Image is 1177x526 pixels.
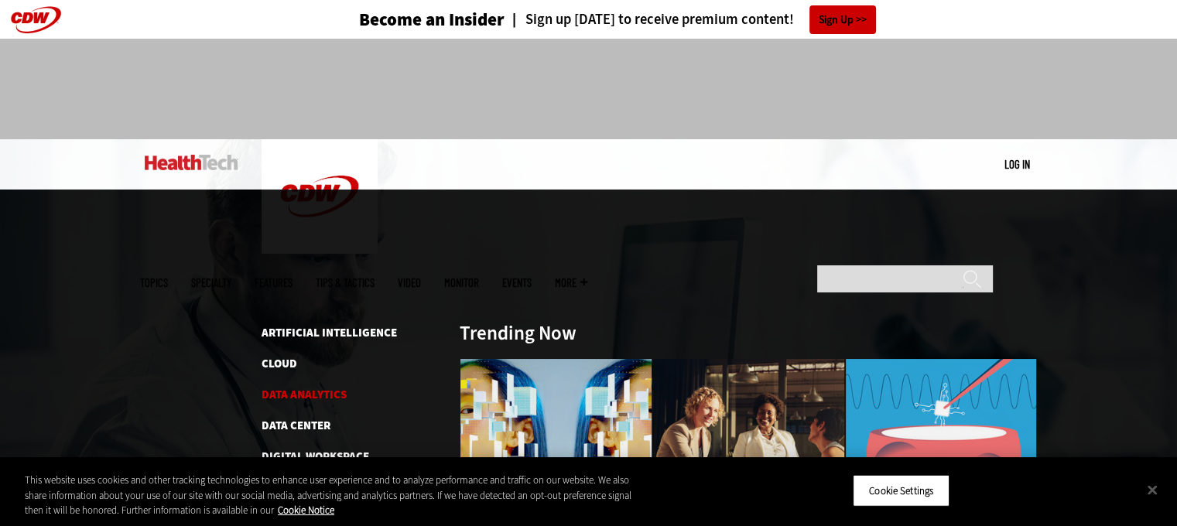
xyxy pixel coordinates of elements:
img: abstract image of woman with pixelated face [460,358,652,522]
img: Home [145,155,238,170]
div: This website uses cookies and other tracking technologies to enhance user experience and to analy... [25,473,648,518]
a: Artificial Intelligence [262,325,397,340]
button: Close [1135,473,1169,507]
img: Home [262,139,378,254]
a: More information about your privacy [278,504,334,517]
h3: Trending Now [460,323,577,343]
iframe: advertisement [307,54,871,124]
a: Become an Insider [301,11,505,29]
img: illustration of computer chip being put inside head with waves [845,358,1038,522]
h3: Become an Insider [359,11,505,29]
button: Cookie Settings [853,474,949,507]
a: Data Center [262,418,330,433]
a: Cloud [262,356,297,371]
a: Log in [1004,157,1030,171]
a: Data Analytics [262,387,347,402]
a: Digital Workspace [262,449,369,464]
a: Sign up [DATE] to receive premium content! [505,12,794,27]
img: business leaders shake hands in conference room [652,358,845,522]
a: Sign Up [809,5,876,34]
div: User menu [1004,156,1030,172]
